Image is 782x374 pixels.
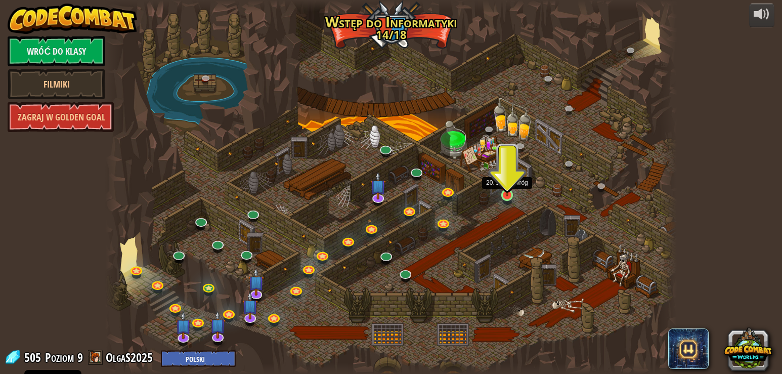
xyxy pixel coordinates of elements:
[8,102,114,132] a: Zagraj w Golden Goal
[242,292,258,319] img: level-banner-unstarted-subscriber.png
[8,69,105,99] a: Filmiki
[8,4,137,34] img: CodeCombat - Learn how to code by playing a game
[370,172,386,199] img: level-banner-unstarted-subscriber.png
[749,4,774,27] button: Dopasuj głośność
[500,163,514,196] img: level-banner-started.png
[176,311,192,339] img: level-banner-unstarted-subscriber.png
[248,268,265,295] img: level-banner-unstarted-subscriber.png
[8,36,105,66] a: Wróć do klasy
[24,349,44,365] span: 505
[106,349,156,365] a: OlgaS2025
[77,349,83,365] span: 9
[210,311,226,338] img: level-banner-unstarted-subscriber.png
[45,349,74,366] span: Poziom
